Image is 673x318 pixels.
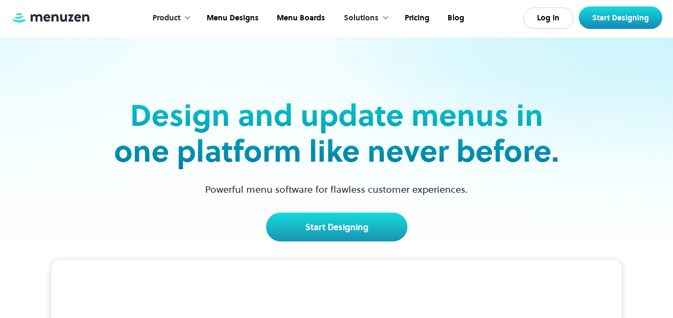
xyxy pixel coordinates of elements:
a: Menu Designs [196,2,267,35]
div: Solutions [333,2,395,35]
div: Product [153,12,180,24]
div: Product [142,2,196,35]
a: Blog [437,2,472,35]
a: Pricing [395,2,437,35]
p: Powerful menu software for flawless customer experiences. [192,182,481,196]
a: Log In [523,7,573,29]
a: Menu Boards [267,2,333,35]
a: Start Designing [266,213,407,241]
a: Start Designing [579,6,662,29]
h2: Design and update menus in one platform like never before. [111,97,563,169]
div: Solutions [344,12,379,24]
